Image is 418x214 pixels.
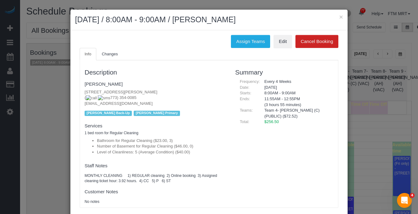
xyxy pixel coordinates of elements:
span: Ends: [240,96,250,101]
a: Edit [274,35,292,48]
pre: No notes [85,199,226,204]
span: ( 773) 354-0085 [85,95,136,100]
p: [STREET_ADDRESS][PERSON_NAME] [EMAIL_ADDRESS][DOMAIN_NAME] [85,89,226,107]
h3: Summary [235,69,333,76]
div: 11:55AM - 12:55PM (3 hours 55 minutes) [260,96,333,108]
span: Total: [240,119,249,124]
h2: [DATE] / 8:00AM - 9:00AM / [PERSON_NAME] [75,14,343,25]
span: Frequency: [240,79,260,84]
h4: Customer Notes [85,189,226,195]
button: Assign Teams [231,35,270,48]
span: 4 [410,193,415,198]
span: Changes [102,52,118,56]
span: [PERSON_NAME] Back-Up [85,111,132,116]
span: [PERSON_NAME] Primary [134,111,180,116]
button: × [339,14,343,20]
a: Changes [97,48,123,61]
div: 8:00AM - 9:00AM [260,90,333,96]
span: Date: [240,85,249,90]
img: sms [98,95,110,101]
pre: MONTHLY CLEANING 1) REGULAR cleaning 2) Online booking 3) Assigned cleaning ticket hour: 3.92 hou... [85,173,226,184]
h4: Staff Notes [85,163,226,169]
span: $256.50 [264,119,279,124]
a: [PERSON_NAME] [85,81,123,87]
img: call [86,95,97,101]
iframe: Intercom live chat [397,193,412,208]
h4: Services [85,123,226,129]
li: Team 4- [PERSON_NAME] (C)(PUBLIC) ($72.52) [264,108,329,119]
a: Info [80,48,96,61]
h5: 1 bed room for Regular Cleaning [85,131,226,135]
span: Starts: [240,91,252,95]
h3: Description [85,69,226,76]
div: [DATE] [260,85,333,91]
div: Every 4 Weeks [260,79,333,85]
li: Number of Basement for Regular Cleaning ($46.00, 0) [97,143,226,149]
button: Cancel Booking [295,35,338,48]
span: Teams: [240,108,253,113]
span: Info [85,52,91,56]
li: Level of Cleanliness: 5 (Average Condition) ($40.00) [97,149,226,155]
li: Bathroom for Regular Cleaning ($23.00, 3) [97,138,226,144]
